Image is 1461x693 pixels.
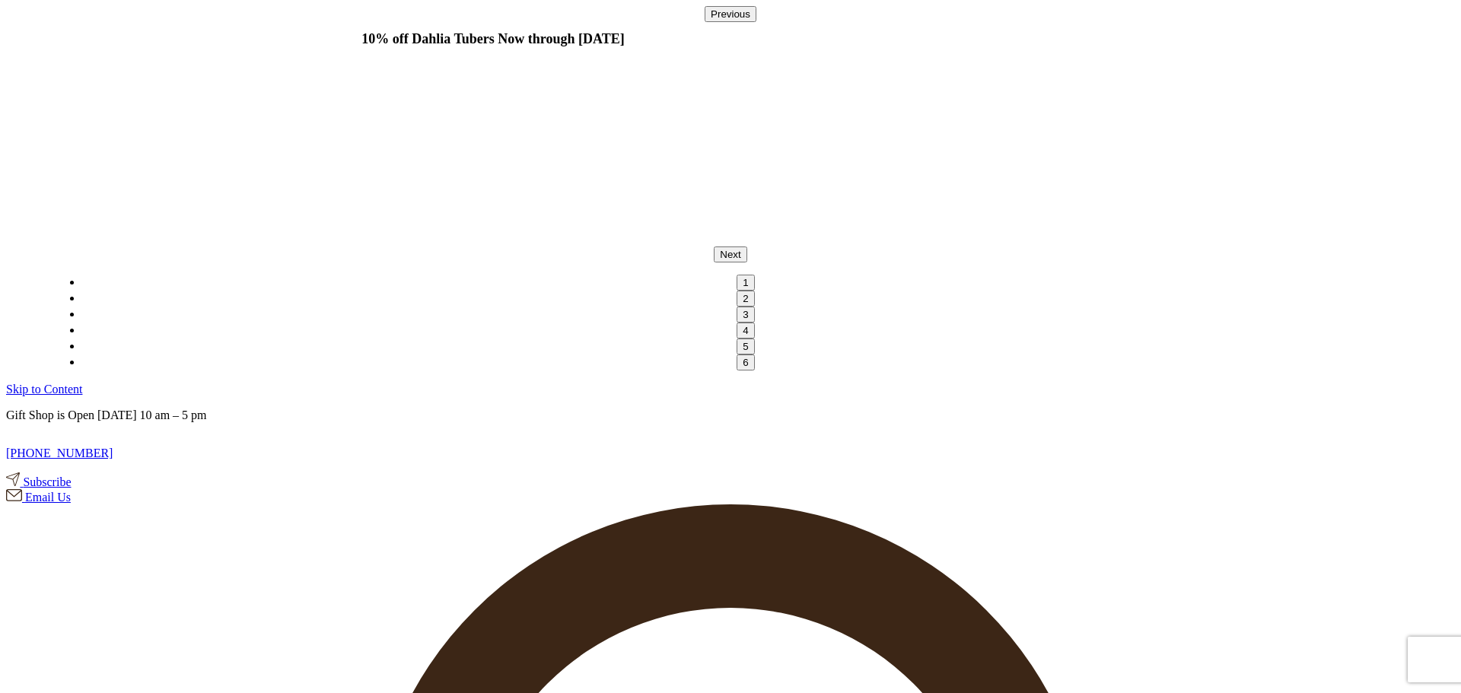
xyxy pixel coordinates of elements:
[25,491,71,504] span: Email Us
[714,246,746,262] button: Next
[737,275,754,291] button: 1 of 6
[6,408,1455,422] p: Gift Shop is Open [DATE] 10 am – 5 pm
[6,475,71,488] a: Subscribe
[6,491,71,504] a: Email Us
[6,447,113,459] a: [PHONE_NUMBER]
[737,354,754,370] button: 6 of 6
[705,6,756,22] button: Previous
[737,323,754,339] button: 4 of 6
[737,307,754,323] button: 3 of 6
[23,475,71,488] span: Subscribe
[737,339,754,354] button: 5 of 6
[6,383,82,396] a: Skip to Content
[361,31,624,46] strong: 10% off Dahlia Tubers Now through [DATE]
[737,291,754,307] button: 2 of 6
